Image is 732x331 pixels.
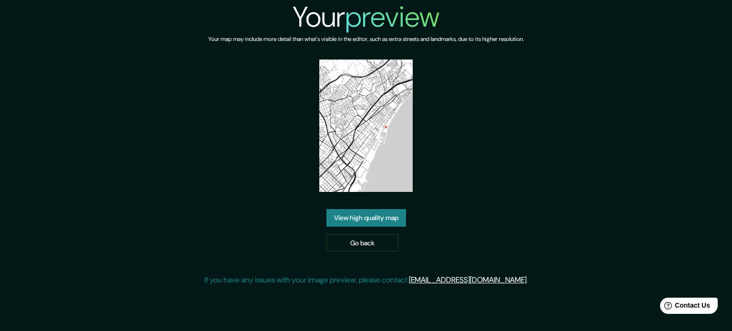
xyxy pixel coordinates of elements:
[647,294,722,321] iframe: Help widget launcher
[208,34,524,44] h6: Your map may include more detail than what's visible in the editor, such as extra streets and lan...
[326,234,398,252] a: Go back
[409,275,527,285] a: [EMAIL_ADDRESS][DOMAIN_NAME]
[326,209,406,227] a: View high quality map
[319,60,413,192] img: created-map-preview
[204,274,528,286] p: If you have any issues with your image preview, please contact .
